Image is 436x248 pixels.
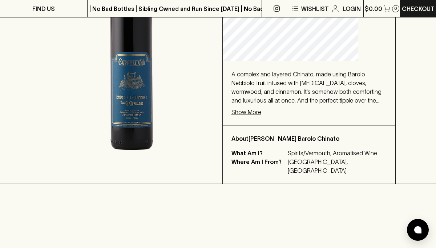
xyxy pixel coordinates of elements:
p: Login [343,4,361,13]
p: Spirits/Vermouth, Aromatised Wine [288,149,378,157]
p: FIND US [32,4,55,13]
p: $0.00 [365,4,382,13]
p: What Am I? [231,149,286,157]
span: A complex and layered Chinato, made using Barolo Nebbiolo fruit infused with [MEDICAL_DATA], clov... [231,71,381,112]
p: Where Am I From? [231,157,286,175]
p: [GEOGRAPHIC_DATA], [GEOGRAPHIC_DATA] [288,157,378,175]
p: Wishlist [301,4,329,13]
p: 0 [394,7,397,11]
p: Show More [231,108,261,116]
img: bubble-icon [414,226,421,233]
p: About [PERSON_NAME] Barolo Chinato [231,134,387,143]
p: Checkout [402,4,435,13]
